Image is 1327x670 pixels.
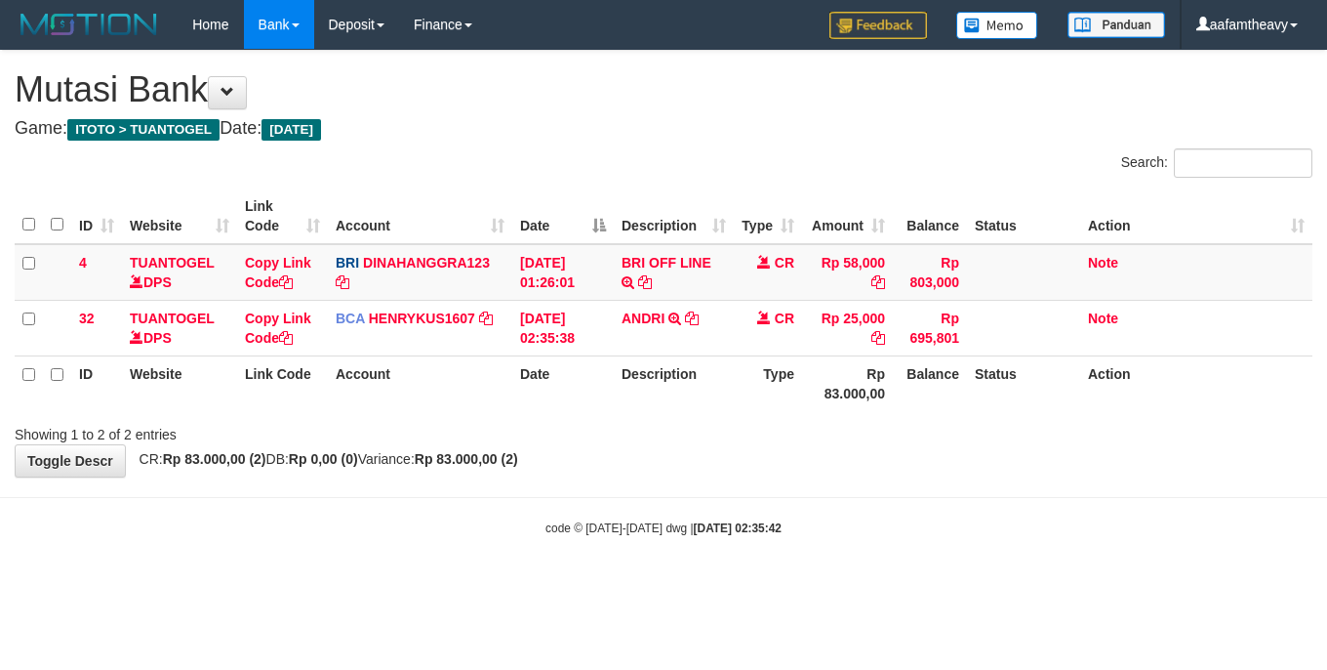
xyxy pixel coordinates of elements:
th: Website [122,356,237,411]
th: Description: activate to sort column ascending [614,188,734,244]
a: Copy ANDRI to clipboard [685,311,699,326]
span: CR [775,311,794,326]
th: Link Code [237,356,328,411]
td: Rp 25,000 [802,300,893,356]
th: Website: activate to sort column ascending [122,188,237,244]
img: Feedback.jpg [829,12,927,39]
th: Balance [893,188,967,244]
h1: Mutasi Bank [15,70,1312,109]
h4: Game: Date: [15,119,1312,139]
th: Type: activate to sort column ascending [734,188,802,244]
a: Copy DINAHANGGRA123 to clipboard [336,274,349,290]
input: Search: [1174,148,1312,178]
td: [DATE] 02:35:38 [512,300,614,356]
a: Note [1088,255,1118,271]
span: [DATE] [261,119,321,141]
td: [DATE] 01:26:01 [512,244,614,301]
a: DINAHANGGRA123 [363,255,490,271]
strong: Rp 83.000,00 (2) [415,451,518,467]
a: ANDRI [622,311,664,326]
td: Rp 695,801 [893,300,967,356]
a: BRI OFF LINE [622,255,711,271]
th: Amount: activate to sort column ascending [802,188,893,244]
td: DPS [122,244,237,301]
span: CR [775,255,794,271]
img: Button%20Memo.svg [956,12,1038,39]
th: Rp 83.000,00 [802,356,893,411]
img: MOTION_logo.png [15,10,163,39]
a: HENRYKUS1607 [369,311,475,326]
strong: Rp 0,00 (0) [289,451,358,467]
th: ID: activate to sort column ascending [71,188,122,244]
span: 4 [79,255,87,271]
strong: Rp 83.000,00 (2) [163,451,266,467]
th: Status [967,188,1080,244]
th: ID [71,356,122,411]
a: TUANTOGEL [130,311,215,326]
th: Type [734,356,802,411]
td: Rp 803,000 [893,244,967,301]
small: code © [DATE]-[DATE] dwg | [545,522,782,535]
div: Showing 1 to 2 of 2 entries [15,417,539,444]
a: Copy Link Code [245,255,311,290]
a: TUANTOGEL [130,255,215,271]
a: Copy Rp 58,000 to clipboard [871,274,885,290]
span: ITOTO > TUANTOGEL [67,119,220,141]
th: Date [512,356,614,411]
label: Search: [1121,148,1312,178]
th: Account [328,356,512,411]
td: Rp 58,000 [802,244,893,301]
th: Action [1080,356,1312,411]
span: BCA [336,311,365,326]
th: Balance [893,356,967,411]
a: Toggle Descr [15,444,126,478]
span: BRI [336,255,359,271]
strong: [DATE] 02:35:42 [694,522,782,535]
a: Copy Link Code [245,311,311,346]
img: panduan.png [1067,12,1165,38]
th: Link Code: activate to sort column ascending [237,188,328,244]
a: Copy BRI OFF LINE to clipboard [638,274,652,290]
th: Account: activate to sort column ascending [328,188,512,244]
a: Copy Rp 25,000 to clipboard [871,330,885,346]
span: 32 [79,311,95,326]
th: Action: activate to sort column ascending [1080,188,1312,244]
a: Note [1088,311,1118,326]
th: Description [614,356,734,411]
th: Date: activate to sort column descending [512,188,614,244]
a: Copy HENRYKUS1607 to clipboard [479,311,493,326]
td: DPS [122,300,237,356]
th: Status [967,356,1080,411]
span: CR: DB: Variance: [130,451,518,467]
